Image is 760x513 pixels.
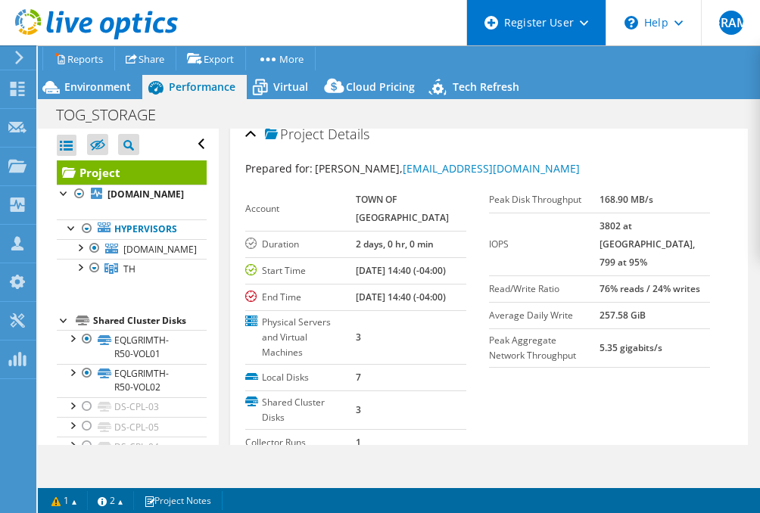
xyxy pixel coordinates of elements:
[489,281,600,297] label: Read/Write Ratio
[93,312,207,330] div: Shared Cluster Disks
[57,219,207,239] a: Hypervisors
[600,219,695,269] b: 3802 at [GEOGRAPHIC_DATA], 799 at 95%
[41,491,88,510] a: 1
[356,193,449,224] b: TOWN OF [GEOGRAPHIC_DATA]
[600,341,662,354] b: 5.35 gigabits/s
[57,185,207,204] a: [DOMAIN_NAME]
[600,282,700,295] b: 76% reads / 24% writes
[57,397,207,417] a: DS-CPL-03
[453,79,519,94] span: Tech Refresh
[356,371,361,384] b: 7
[114,47,176,70] a: Share
[245,237,356,252] label: Duration
[489,192,600,207] label: Peak Disk Throughput
[403,161,580,176] a: [EMAIL_ADDRESS][DOMAIN_NAME]
[315,161,580,176] span: [PERSON_NAME],
[356,331,361,344] b: 3
[107,188,184,201] b: [DOMAIN_NAME]
[64,79,131,94] span: Environment
[49,107,179,123] h1: TOG_STORAGE
[625,16,638,30] svg: \n
[133,491,223,510] a: Project Notes
[265,127,324,142] span: Project
[245,395,356,425] label: Shared Cluster Disks
[245,370,356,385] label: Local Disks
[57,239,207,259] a: [DOMAIN_NAME]
[489,308,600,323] label: Average Daily Write
[57,417,207,437] a: DS-CPL-05
[245,263,356,278] label: Start Time
[600,309,646,322] b: 257.58 GiB
[57,259,207,278] a: TH
[57,330,207,363] a: EQLGRIMTH-R50-VOL01
[273,79,308,94] span: Virtual
[57,437,207,456] a: DS-CPL-04
[245,47,316,70] a: More
[719,11,743,35] span: ERAM
[245,435,356,450] label: Collector Runs
[123,243,197,256] span: [DOMAIN_NAME]
[346,79,415,94] span: Cloud Pricing
[169,79,235,94] span: Performance
[245,290,356,305] label: End Time
[600,193,653,206] b: 168.90 MB/s
[57,364,207,397] a: EQLGRIMTH-R50-VOL02
[328,125,369,143] span: Details
[42,47,115,70] a: Reports
[245,201,356,216] label: Account
[245,161,313,176] label: Prepared for:
[87,491,134,510] a: 2
[176,47,246,70] a: Export
[356,264,446,277] b: [DATE] 14:40 (-04:00)
[123,263,135,275] span: TH
[489,237,600,252] label: IOPS
[356,403,361,416] b: 3
[489,333,600,363] label: Peak Aggregate Network Throughput
[57,160,207,185] a: Project
[356,436,361,449] b: 1
[356,291,446,303] b: [DATE] 14:40 (-04:00)
[245,315,356,360] label: Physical Servers and Virtual Machines
[356,238,434,250] b: 2 days, 0 hr, 0 min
